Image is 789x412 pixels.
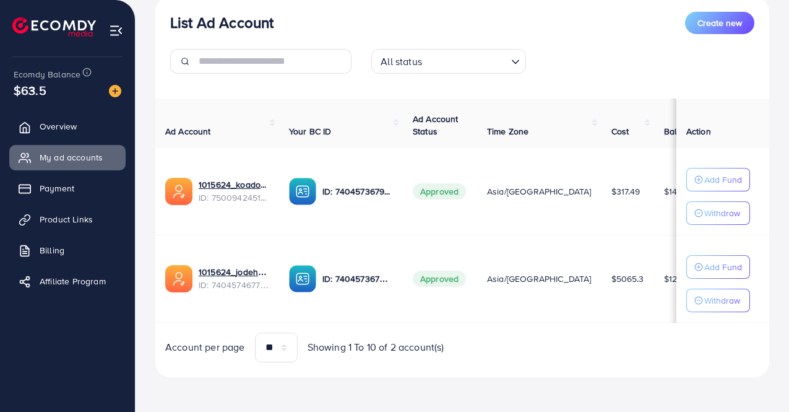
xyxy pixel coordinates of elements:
[199,178,269,191] a: 1015624_koadok_1746449263868
[12,72,48,109] span: $63.5
[9,145,126,170] a: My ad accounts
[736,356,780,403] iframe: Chat
[686,168,750,191] button: Add Fund
[109,85,121,97] img: image
[9,238,126,263] a: Billing
[685,12,754,34] button: Create new
[487,273,592,285] span: Asia/[GEOGRAPHIC_DATA]
[611,185,640,198] span: $317.49
[199,266,269,291] div: <span class='underline'>1015624_jodeh0818_1724011909550</span></br>7404574677252866064
[40,213,93,226] span: Product Links
[9,207,126,232] a: Product Links
[9,176,126,201] a: Payment
[686,289,750,312] button: Withdraw
[664,185,684,198] span: $14.2
[40,182,74,195] span: Payment
[199,191,269,204] span: ID: 7500942451029606417
[611,125,629,138] span: Cost
[308,340,444,354] span: Showing 1 To 10 of 2 account(s)
[14,68,80,81] span: Ecomdy Balance
[664,273,688,285] span: $12.21
[40,151,103,164] span: My ad accounts
[40,244,64,256] span: Billing
[170,14,274,32] h3: List Ad Account
[322,271,393,286] p: ID: 7404573679537061904
[697,17,742,29] span: Create new
[413,113,459,138] span: Ad Account Status
[9,114,126,139] a: Overview
[40,275,106,287] span: Affiliate Program
[426,50,506,71] input: Search for option
[413,271,466,287] span: Approved
[165,178,192,205] img: ic-ads-acc.e4c84228.svg
[487,125,528,138] span: Time Zone
[686,255,750,279] button: Add Fund
[289,125,332,138] span: Your BC ID
[199,266,269,278] a: 1015624_jodeh0818_1724011909550
[704,172,742,187] p: Add Fund
[704,260,742,274] p: Add Fund
[9,269,126,294] a: Affiliate Program
[109,24,123,38] img: menu
[199,279,269,291] span: ID: 7404574677252866064
[40,120,77,133] span: Overview
[611,273,644,285] span: $5065.3
[378,53,425,71] span: All status
[289,178,316,205] img: ic-ba-acc.ded83a64.svg
[12,17,96,37] img: logo
[165,125,211,138] span: Ad Account
[704,293,740,308] p: Withdraw
[686,201,750,225] button: Withdraw
[413,183,466,199] span: Approved
[664,125,697,138] span: Balance
[199,178,269,204] div: <span class='underline'>1015624_koadok_1746449263868</span></br>7500942451029606417
[686,125,711,138] span: Action
[165,265,192,292] img: ic-ads-acc.e4c84228.svg
[322,184,393,199] p: ID: 7404573679537061904
[371,49,526,74] div: Search for option
[704,206,740,221] p: Withdraw
[165,340,245,354] span: Account per page
[289,265,316,292] img: ic-ba-acc.ded83a64.svg
[487,185,592,198] span: Asia/[GEOGRAPHIC_DATA]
